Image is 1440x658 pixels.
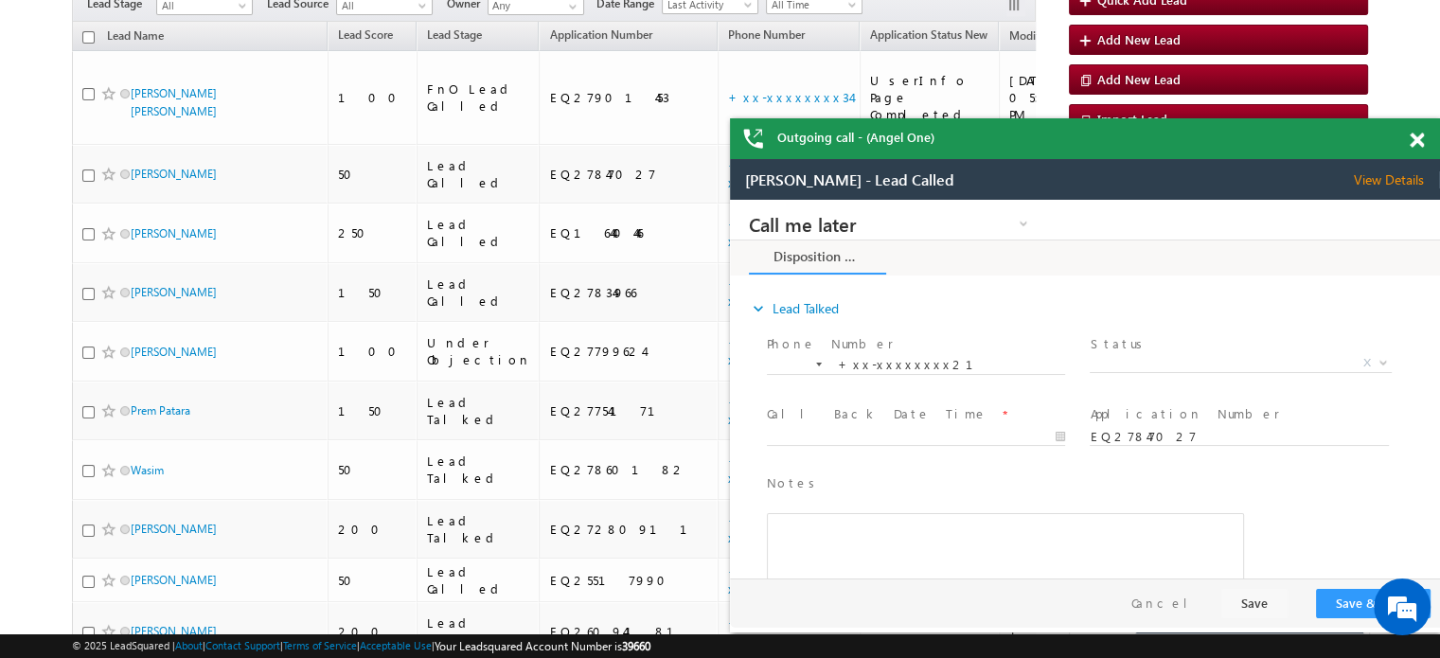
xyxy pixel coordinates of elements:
a: +xx-xxxxxxxx79 [728,334,822,367]
span: [PERSON_NAME] - Lead Called [15,12,224,29]
div: FnO Lead Called [427,80,531,115]
span: View Details [624,12,710,29]
div: 150 [338,402,408,419]
div: 50 [338,461,408,478]
a: expand_moreLead Talked [19,92,109,126]
div: Minimize live chat window [311,9,356,55]
div: 200 [338,521,408,538]
div: EQ16440446 [549,224,709,241]
a: +xx-xxxxxxxx65 [728,276,815,309]
textarea: Type your message and hit 'Enter' [25,175,346,499]
label: Call Back Date Time [37,205,258,223]
i: expand_more [19,99,38,118]
em: Start Chat [258,515,344,541]
span: © 2025 LeadSquared | | | | | [72,637,650,655]
div: 50 [338,572,408,589]
a: [PERSON_NAME] [PERSON_NAME] [131,86,217,118]
a: Contact Support [205,639,280,651]
div: EQ25517990 [549,572,709,589]
span: Call me later [19,15,260,32]
a: +xx-xxxxxxxx72 [728,394,825,427]
span: Modified On [1009,28,1073,43]
div: Lead Called [427,157,531,191]
div: Lead Called [427,276,531,310]
div: EQ27834966 [549,284,709,301]
span: X [633,154,641,171]
div: 150 [338,284,408,301]
span: Import Lead [1097,111,1167,127]
span: Phone Number [728,27,805,42]
div: Under Objection [427,334,531,368]
a: Acceptable Use [360,639,432,651]
span: Application Status New [870,27,987,42]
a: Terms of Service [283,639,357,651]
a: [PERSON_NAME] [131,285,217,299]
img: d_60004797649_company_0_60004797649 [32,99,80,124]
label: Application Number [360,205,549,223]
div: EQ27901453 [549,89,709,106]
span: 39660 [622,639,650,653]
span: Lead Score [338,27,393,42]
span: Add New Lead [1097,31,1181,47]
label: Phone Number [37,135,164,153]
div: Lead Talked [427,394,531,428]
a: Lead Name [98,26,173,50]
a: +xx-xxxxxxxx98 [728,216,826,249]
div: EQ26094181 [549,623,709,640]
a: Call me later [19,13,303,34]
a: [PERSON_NAME] [131,226,217,240]
a: Phone Number [719,25,814,49]
div: Lead Called [427,216,531,250]
div: 100 [338,89,408,106]
div: Lead Talked [427,453,531,487]
div: 100 [338,343,408,360]
a: +xx-xxxxxxxx21 [728,157,847,190]
span: Add New Lead [1097,71,1181,87]
div: EQ27860182 [549,461,709,478]
a: +xx-xxxxxxxx87 [728,614,823,648]
span: Your Leadsquared Account Number is [435,639,650,653]
div: EQ27847027 [549,166,709,183]
a: Wasim [131,463,164,477]
a: Application Status New [861,25,997,49]
a: [PERSON_NAME] [131,522,217,536]
span: Application Number [549,27,651,42]
a: +xx-xxxxxxxx85 [728,563,821,596]
div: UserInfo Page Completed [870,72,990,123]
a: +xx-xxxxxxxx34 [728,89,851,105]
a: [PERSON_NAME] [131,345,217,359]
span: Lead Stage [427,27,482,42]
div: EQ27280911 [549,521,709,538]
div: EQ27754171 [549,402,709,419]
label: Status [360,135,418,153]
div: Lead Talked [427,512,531,546]
div: 50 [338,166,408,183]
div: Lead Called [427,614,531,649]
a: About [175,639,203,651]
input: Check all records [82,31,95,44]
div: EQ27799624 [549,343,709,360]
div: 200 [338,623,408,640]
a: [PERSON_NAME] [131,573,217,587]
a: Modified On (sorted descending) [1000,25,1100,49]
a: Lead Stage [418,25,491,49]
div: Lead Called [427,563,531,597]
a: [PERSON_NAME] [131,167,217,181]
a: Prem Patara [131,403,190,418]
a: Lead Score [329,25,402,49]
div: Chat with us now [98,99,318,124]
span: Outgoing call - (Angel One) [777,129,934,146]
a: +xx-xxxxxxxx31 [728,453,841,486]
a: Application Number [540,25,661,49]
div: 250 [338,224,408,241]
label: Notes [37,275,92,293]
a: [PERSON_NAME] [131,624,217,638]
a: +xx-xxxxxxxx36 [728,512,816,545]
div: [DATE] 05:07 PM [1009,72,1101,123]
div: Rich Text Editor, 40788eee-0fb2-11ec-a811-0adc8a9d82c2__tab1__section1__Notes__Lead__0_lsq-form-m... [37,313,514,419]
a: Disposition Form [19,41,156,75]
